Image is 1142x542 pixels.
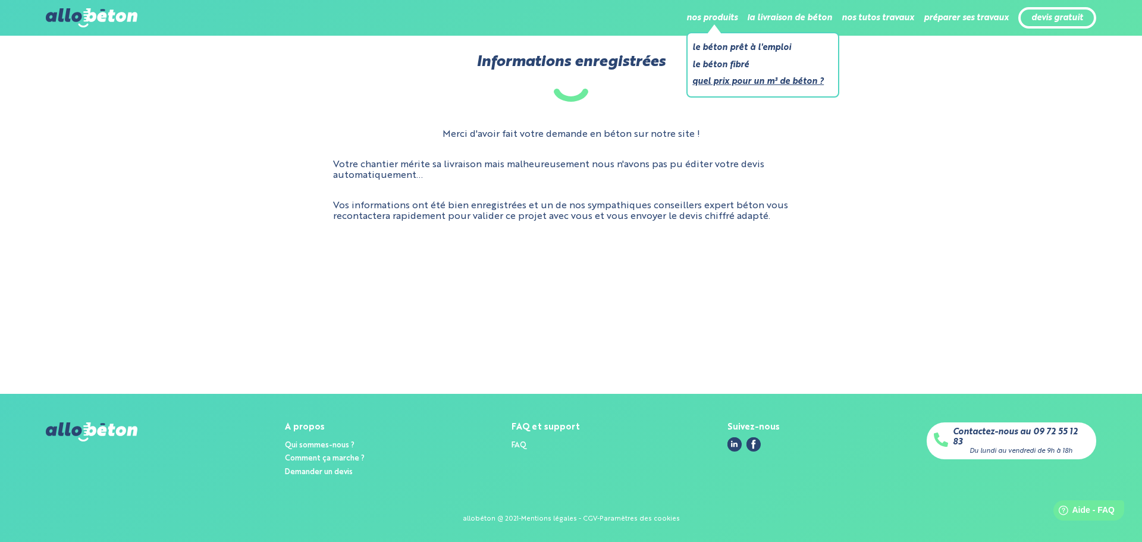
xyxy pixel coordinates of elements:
img: allobéton [46,422,137,441]
p: Vos informations ont été bien enregistrées et un de nos sympathiques conseillers expert béton vou... [333,200,809,223]
a: devis gratuit [1031,13,1083,23]
a: CGV [583,515,597,522]
a: Paramètres des cookies [600,515,680,522]
span: - [579,515,581,522]
div: - [519,515,521,523]
div: FAQ et support [512,422,580,433]
li: Le béton fibré [692,58,824,73]
a: Quel prix pour un m³ de béton ? [692,74,824,89]
div: Du lundi au vendredi de 9h à 18h [970,447,1072,455]
img: allobéton [46,8,137,27]
iframe: Help widget launcher [1036,496,1129,529]
li: nos produits [686,4,738,32]
a: FAQ [512,441,526,449]
div: Suivez-nous [727,422,780,433]
a: Comment ça marche ? [285,455,365,462]
a: Le béton prêt à l'emploi [692,40,824,55]
p: Merci d'avoir fait votre demande en béton sur notre site ! [443,129,700,140]
div: A propos [285,422,365,433]
p: Votre chantier mérite sa livraison mais malheureusement nous n'avons pas pu éditer votre devis au... [333,159,809,181]
a: Mentions légales [521,515,577,522]
li: la livraison de béton [747,4,832,32]
li: nos tutos travaux [842,4,914,32]
a: Contactez-nous au 09 72 55 12 83 [953,427,1089,447]
div: allobéton @ 2021 [463,515,519,523]
a: Demander un devis [285,468,353,476]
li: préparer ses travaux [924,4,1009,32]
div: - [597,515,600,523]
a: Qui sommes-nous ? [285,441,354,449]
